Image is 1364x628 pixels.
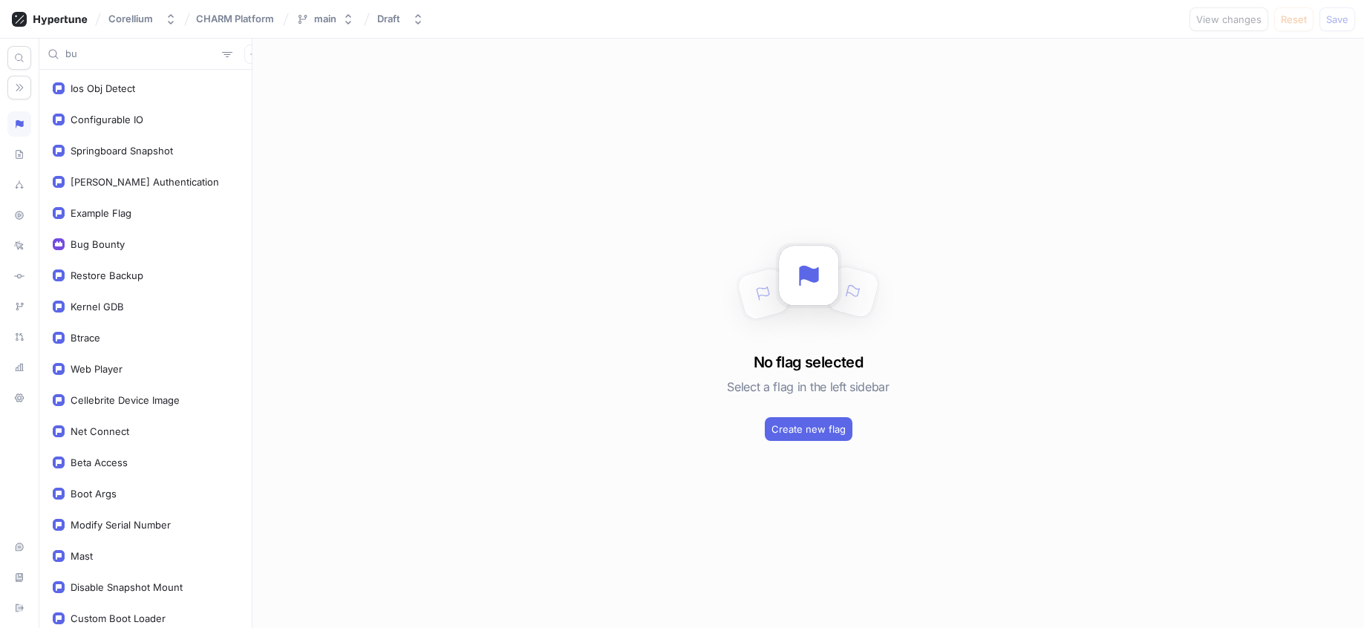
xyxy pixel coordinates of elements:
[314,13,336,25] div: main
[71,394,180,406] div: Cellebrite Device Image
[1281,15,1307,24] span: Reset
[102,7,183,31] button: Corellium
[71,207,131,219] div: Example Flag
[765,417,852,441] button: Create new flag
[7,142,31,167] div: Schema
[371,7,430,31] button: Draft
[7,385,31,411] div: Settings
[71,612,166,624] div: Custom Boot Loader
[1196,15,1262,24] span: View changes
[1274,7,1314,31] button: Reset
[290,7,360,31] button: main
[71,550,93,562] div: Mast
[7,264,31,289] div: Diff
[71,363,123,375] div: Web Player
[71,176,219,188] div: [PERSON_NAME] Authentication
[71,301,124,313] div: Kernel GDB
[71,114,143,125] div: Configurable IO
[1326,15,1348,24] span: Save
[1319,7,1355,31] button: Save
[7,355,31,380] div: Analytics
[71,519,171,531] div: Modify Serial Number
[7,294,31,319] div: Branches
[71,425,129,437] div: Net Connect
[71,332,100,344] div: Btrace
[7,595,31,621] div: Sign out
[7,534,31,560] div: Live chat
[754,351,863,373] h3: No flag selected
[1190,7,1268,31] button: View changes
[196,13,274,24] span: CHARM Platform
[727,373,889,400] h5: Select a flag in the left sidebar
[7,203,31,228] div: Preview
[7,111,31,137] div: Logic
[65,47,216,62] input: Search...
[71,269,143,281] div: Restore Backup
[71,82,135,94] div: Ios Obj Detect
[7,172,31,197] div: Splits
[71,581,183,593] div: Disable Snapshot Mount
[7,233,31,258] div: Logs
[71,238,125,250] div: Bug Bounty
[71,488,117,500] div: Boot Args
[71,457,128,468] div: Beta Access
[771,425,846,434] span: Create new flag
[377,13,400,25] div: Draft
[7,565,31,590] div: Documentation
[71,145,173,157] div: Springboard Snapshot
[108,13,153,25] div: Corellium
[7,324,31,350] div: Pull requests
